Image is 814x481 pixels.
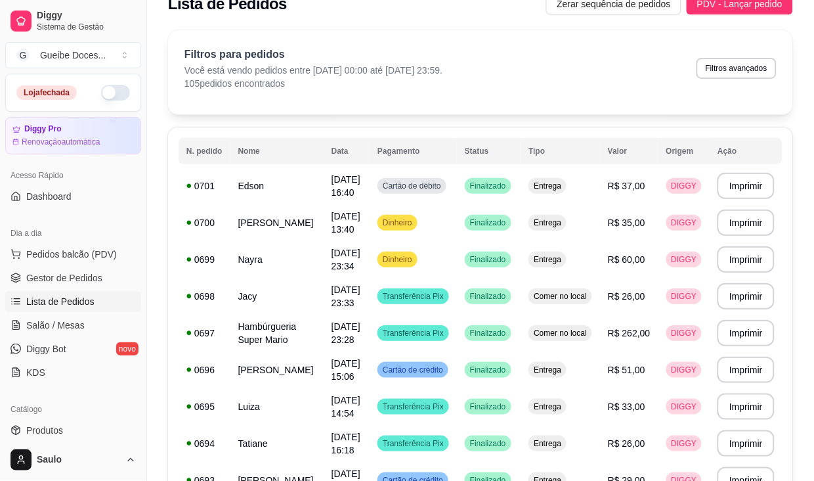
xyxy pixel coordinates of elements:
button: Imprimir [718,320,775,346]
span: Finalizado [467,254,509,265]
p: 105 pedidos encontrados [184,77,442,90]
td: Luiza [230,388,324,425]
button: Imprimir [718,394,775,420]
span: Entrega [531,218,564,228]
div: 0695 [186,400,223,413]
span: KDS [26,366,45,379]
span: Dinheiro [380,218,415,228]
div: 0701 [186,179,223,193]
a: Diggy ProRenovaçãoautomática [5,117,141,154]
span: Dashboard [26,190,72,203]
span: R$ 33,00 [608,401,645,412]
span: Entrega [531,401,564,412]
span: [DATE] 13:40 [332,211,360,235]
span: Cartão de débito [380,181,444,191]
span: Sistema de Gestão [37,22,136,32]
a: Lista de Pedidos [5,291,141,312]
td: Jacy [230,278,324,315]
td: Tatiane [230,425,324,462]
td: [PERSON_NAME] [230,204,324,241]
span: DIGGY [669,401,700,412]
a: Produtos [5,420,141,441]
span: Transferência Pix [380,401,446,412]
td: Edson [230,168,324,204]
span: DIGGY [669,291,700,302]
span: Finalizado [467,328,509,338]
a: DiggySistema de Gestão [5,5,141,37]
td: Nayra [230,241,324,278]
span: Transferência Pix [380,328,446,338]
a: Gestor de Pedidos [5,267,141,288]
span: R$ 35,00 [608,218,645,228]
span: Finalizado [467,365,509,375]
td: Hambúrgueria Super Mario [230,315,324,352]
div: Gueibe Doces ... [40,49,106,62]
span: [DATE] 14:54 [332,395,360,419]
span: Finalizado [467,181,509,191]
article: Diggy Pro [24,124,62,134]
th: Origem [658,138,710,164]
th: Ação [710,138,782,164]
span: Comer no local [531,328,589,338]
button: Imprimir [718,173,775,199]
span: Cartão de crédito [380,365,446,375]
span: Lista de Pedidos [26,295,95,308]
button: Saulo [5,444,141,476]
th: Nome [230,138,324,164]
div: 0700 [186,216,223,229]
span: DIGGY [669,218,700,228]
span: DIGGY [669,365,700,375]
span: R$ 37,00 [608,181,645,191]
span: Diggy [37,10,136,22]
span: R$ 26,00 [608,438,645,449]
span: [DATE] 23:34 [332,248,360,271]
a: Salão / Mesas [5,315,141,336]
span: DIGGY [669,328,700,338]
span: R$ 51,00 [608,365,645,375]
a: Diggy Botnovo [5,338,141,359]
th: Status [457,138,521,164]
a: Dashboard [5,186,141,207]
span: R$ 262,00 [608,328,651,338]
div: Dia a dia [5,223,141,244]
div: 0699 [186,253,223,266]
button: Imprimir [718,430,775,457]
th: Tipo [521,138,600,164]
div: Loja fechada [16,85,77,100]
div: 0698 [186,290,223,303]
span: Produtos [26,424,63,437]
p: Você está vendo pedidos entre [DATE] 00:00 até [DATE] 23:59. [184,64,442,77]
span: R$ 26,00 [608,291,645,302]
span: DIGGY [669,438,700,449]
span: [DATE] 23:28 [332,321,360,345]
button: Imprimir [718,283,775,309]
article: Renovação automática [22,137,100,147]
span: Finalizado [467,438,509,449]
span: G [16,49,30,62]
button: Pedidos balcão (PDV) [5,244,141,265]
span: Transferência Pix [380,291,446,302]
span: Finalizado [467,291,509,302]
button: Filtros avançados [696,58,777,79]
span: Entrega [531,254,564,265]
span: Entrega [531,438,564,449]
span: DIGGY [669,181,700,191]
span: Saulo [37,454,120,466]
th: Valor [600,138,658,164]
th: N. pedido [179,138,230,164]
span: [DATE] 16:40 [332,174,360,198]
span: Pedidos balcão (PDV) [26,248,117,261]
div: Catálogo [5,399,141,420]
span: Gestor de Pedidos [26,271,102,285]
span: Dinheiro [380,254,415,265]
span: Transferência Pix [380,438,446,449]
span: [DATE] 23:33 [332,285,360,308]
button: Select a team [5,42,141,68]
span: R$ 60,00 [608,254,645,265]
button: Imprimir [718,357,775,383]
a: KDS [5,362,141,383]
span: [DATE] 16:18 [332,432,360,455]
button: Alterar Status [101,85,130,101]
span: Entrega [531,365,564,375]
p: Filtros para pedidos [184,47,442,62]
